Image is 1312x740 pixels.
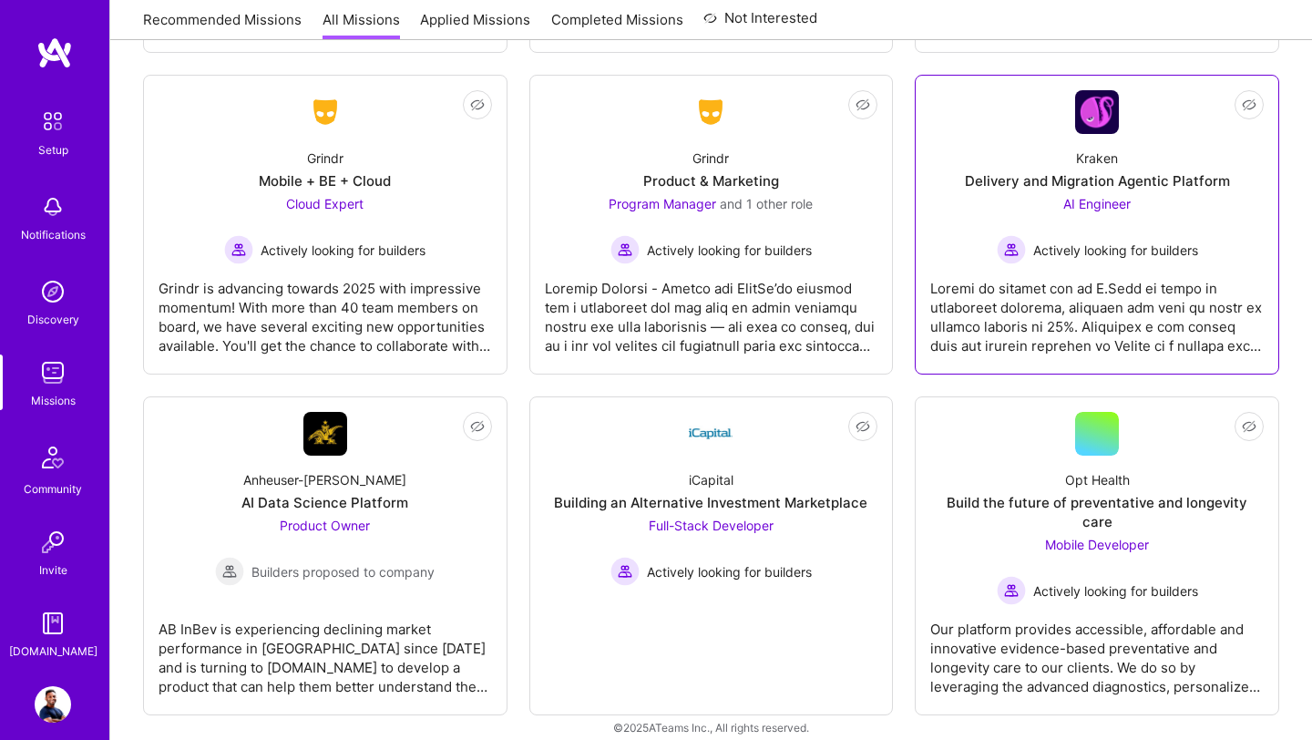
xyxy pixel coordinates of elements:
[259,171,391,190] div: Mobile + BE + Cloud
[1075,90,1119,134] img: Company Logo
[470,98,485,112] i: icon EyeClosed
[692,149,729,168] div: Grindr
[965,171,1230,190] div: Delivery and Migration Agentic Platform
[35,355,71,391] img: teamwork
[35,686,71,723] img: User Avatar
[720,196,813,211] span: and 1 other role
[143,10,302,40] a: Recommended Missions
[930,493,1264,531] div: Build the future of preventative and longevity care
[323,10,400,40] a: All Missions
[647,241,812,260] span: Actively looking for builders
[31,391,76,410] div: Missions
[243,470,406,489] div: Anheuser-[PERSON_NAME]
[1063,196,1131,211] span: AI Engineer
[930,90,1264,359] a: Company LogoKrakenDelivery and Migration Agentic PlatformAI Engineer Actively looking for builder...
[703,7,817,40] a: Not Interested
[1076,149,1118,168] div: Kraken
[1033,581,1198,601] span: Actively looking for builders
[159,412,492,700] a: Company LogoAnheuser-[PERSON_NAME]AI Data Science PlatformProduct Owner Builders proposed to comp...
[303,96,347,128] img: Company Logo
[610,235,640,264] img: Actively looking for builders
[35,524,71,560] img: Invite
[997,235,1026,264] img: Actively looking for builders
[856,419,870,434] i: icon EyeClosed
[1045,537,1149,552] span: Mobile Developer
[9,642,97,661] div: [DOMAIN_NAME]
[649,518,774,533] span: Full-Stack Developer
[24,479,82,498] div: Community
[35,605,71,642] img: guide book
[1242,98,1256,112] i: icon EyeClosed
[38,140,68,159] div: Setup
[307,149,343,168] div: Grindr
[35,273,71,310] img: discovery
[545,264,878,355] div: Loremip Dolorsi - Ametco adi ElitSe’do eiusmod tem i utlaboreet dol mag aliq en admin veniamqu no...
[930,412,1264,700] a: Opt HealthBuild the future of preventative and longevity careMobile Developer Actively looking fo...
[420,10,530,40] a: Applied Missions
[1242,419,1256,434] i: icon EyeClosed
[215,557,244,586] img: Builders proposed to company
[261,241,425,260] span: Actively looking for builders
[159,605,492,696] div: AB InBev is experiencing declining market performance in [GEOGRAPHIC_DATA] since [DATE] and is tu...
[159,90,492,359] a: Company LogoGrindrMobile + BE + CloudCloud Expert Actively looking for buildersActively looking f...
[647,562,812,581] span: Actively looking for builders
[224,235,253,264] img: Actively looking for builders
[35,189,71,225] img: bell
[930,264,1264,355] div: Loremi do sitamet con ad E.Sedd ei tempo in utlaboreet dolorema, aliquaen adm veni qu nostr ex ul...
[643,171,779,190] div: Product & Marketing
[997,576,1026,605] img: Actively looking for builders
[27,310,79,329] div: Discovery
[470,419,485,434] i: icon EyeClosed
[30,686,76,723] a: User Avatar
[280,518,370,533] span: Product Owner
[303,412,347,456] img: Company Logo
[610,557,640,586] img: Actively looking for builders
[159,264,492,355] div: Grindr is advancing towards 2025 with impressive momentum! With more than 40 team members on boar...
[551,10,683,40] a: Completed Missions
[39,560,67,580] div: Invite
[1065,470,1130,489] div: Opt Health
[545,412,878,700] a: Company LogoiCapitalBuilding an Alternative Investment MarketplaceFull-Stack Developer Actively l...
[251,562,435,581] span: Builders proposed to company
[36,36,73,69] img: logo
[21,225,86,244] div: Notifications
[856,98,870,112] i: icon EyeClosed
[689,96,733,128] img: Company Logo
[689,470,733,489] div: iCapital
[609,196,716,211] span: Program Manager
[1033,241,1198,260] span: Actively looking for builders
[31,436,75,479] img: Community
[930,605,1264,696] div: Our platform provides accessible, affordable and innovative evidence-based preventative and longe...
[554,493,867,512] div: Building an Alternative Investment Marketplace
[545,90,878,359] a: Company LogoGrindrProduct & MarketingProgram Manager and 1 other roleActively looking for builder...
[34,102,72,140] img: setup
[689,412,733,456] img: Company Logo
[286,196,364,211] span: Cloud Expert
[241,493,408,512] div: AI Data Science Platform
